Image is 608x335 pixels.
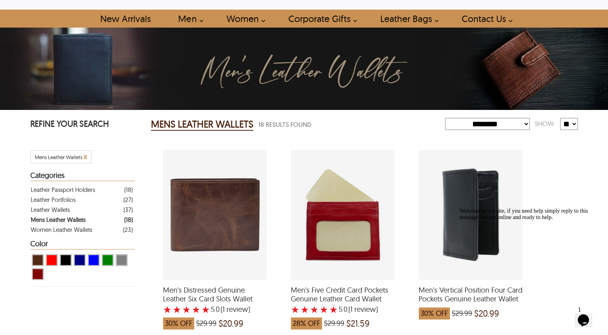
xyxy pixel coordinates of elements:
div: View Navy Mens Leather Wallets [74,254,85,266]
span: Welcome to our site, if you need help simply reply to this message, we are online and ready to help. [3,3,132,16]
a: Men's Vertical Position Four Card Pockets Genuine Leather Wallet which was at a price of $29.99, ... [419,275,523,323]
div: Heading Filter Mens Leather Wallets by Color [30,240,134,249]
span: 28% OFF [291,317,322,329]
div: Heading Filter Mens Leather Wallets by Categories [30,171,134,181]
span: $29.99 [324,319,344,327]
span: Men's Vertical Position Four Card Pockets Genuine Leather Wallet [419,286,523,303]
a: Filter Women Leather Wallets [31,225,132,235]
a: Men's Five Credit Card Pockets Genuine Leather Card Wallet with a 5 Star Rating 1 Product Review ... [291,275,395,333]
label: 5 rating [201,305,210,313]
div: Welcome to our site, if you need help simply reply to this message, we are online and ready to help. [3,3,147,16]
div: View Black Mens Leather Wallets [60,254,72,266]
span: $29.99 [452,309,472,317]
label: 5 rating [329,305,338,313]
div: Leather Wallets [31,205,70,215]
label: 1 rating [291,305,300,313]
span: 30% OFF [419,307,450,319]
span: (1 [348,305,353,313]
a: Men's Distressed Genuine Leather Six Card Slots Wallet with a 5 Star Rating 1 Product Review whic... [163,275,267,333]
a: Filter Leather Wallets [31,205,132,215]
a: Shop Leather Corporate Gifts [279,10,362,28]
div: ( 18 ) [124,185,133,195]
span: Men's Distressed Genuine Leather Six Card Slots Wallet [163,286,267,303]
div: Women Leather Wallets [31,225,92,235]
label: 1 rating [163,305,172,313]
label: 3 rating [310,305,319,313]
label: 2 rating [173,305,181,313]
div: ( 18 ) [124,215,133,225]
div: Mens Leather Wallets [31,215,85,225]
p: REFINE YOUR SEARCH [30,118,134,131]
span: review [353,305,376,313]
a: Filter Leather Passport Holders [31,185,132,195]
span: x [83,152,87,161]
label: 2 rating [300,305,309,313]
span: $29.99 [196,319,217,327]
span: $20.99 [474,309,499,317]
span: ) [348,305,378,313]
div: Show: [530,117,560,131]
div: View Blue Mens Leather Wallets [88,254,99,266]
h2: MENS LEATHER WALLETS [151,118,253,131]
a: Filter Leather Portfolios [31,195,132,205]
div: ( 37 ) [123,205,133,215]
div: View Brown ( Brand Color ) Mens Leather Wallets [32,254,44,266]
span: review [225,305,248,313]
a: Shop Leather Bags [371,10,443,28]
div: Mens Leather Wallets 18 Results Found [151,116,445,132]
label: 5.0 [211,305,220,313]
label: 3 rating [182,305,191,313]
label: 4 rating [192,305,201,313]
a: Shop Women Leather Jackets [217,10,269,28]
a: Filter Mens Leather Wallets [31,215,132,225]
span: (1 [221,305,225,313]
a: Cancel Filter [83,154,87,160]
div: View Maroon Mens Leather Wallets [32,268,44,280]
span: Men's Five Credit Card Pockets Genuine Leather Card Wallet [291,286,395,303]
div: View Red Mens Leather Wallets [46,254,58,266]
span: $21.59 [346,319,370,327]
span: Filter Mens Leather Wallets [35,154,82,160]
a: contact-us [453,10,517,28]
div: View Green Mens Leather Wallets [102,254,113,266]
a: Shop New Arrivals [91,10,159,28]
a: shop men's leather jackets [169,10,207,28]
span: ) [221,305,250,313]
div: ( 27 ) [123,195,133,205]
div: ( 23 ) [123,225,133,235]
span: 30% OFF [163,317,194,329]
div: View Grey Mens Leather Wallets [116,254,127,266]
iframe: chat widget [574,303,600,327]
div: Leather Passport Holders [31,185,95,195]
span: 18 Results Found [258,120,311,130]
span: $20.99 [219,319,243,327]
div: Leather Portfolios [31,195,76,205]
label: 5.0 [339,305,348,313]
label: 4 rating [320,305,328,313]
iframe: chat widget [456,205,600,299]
